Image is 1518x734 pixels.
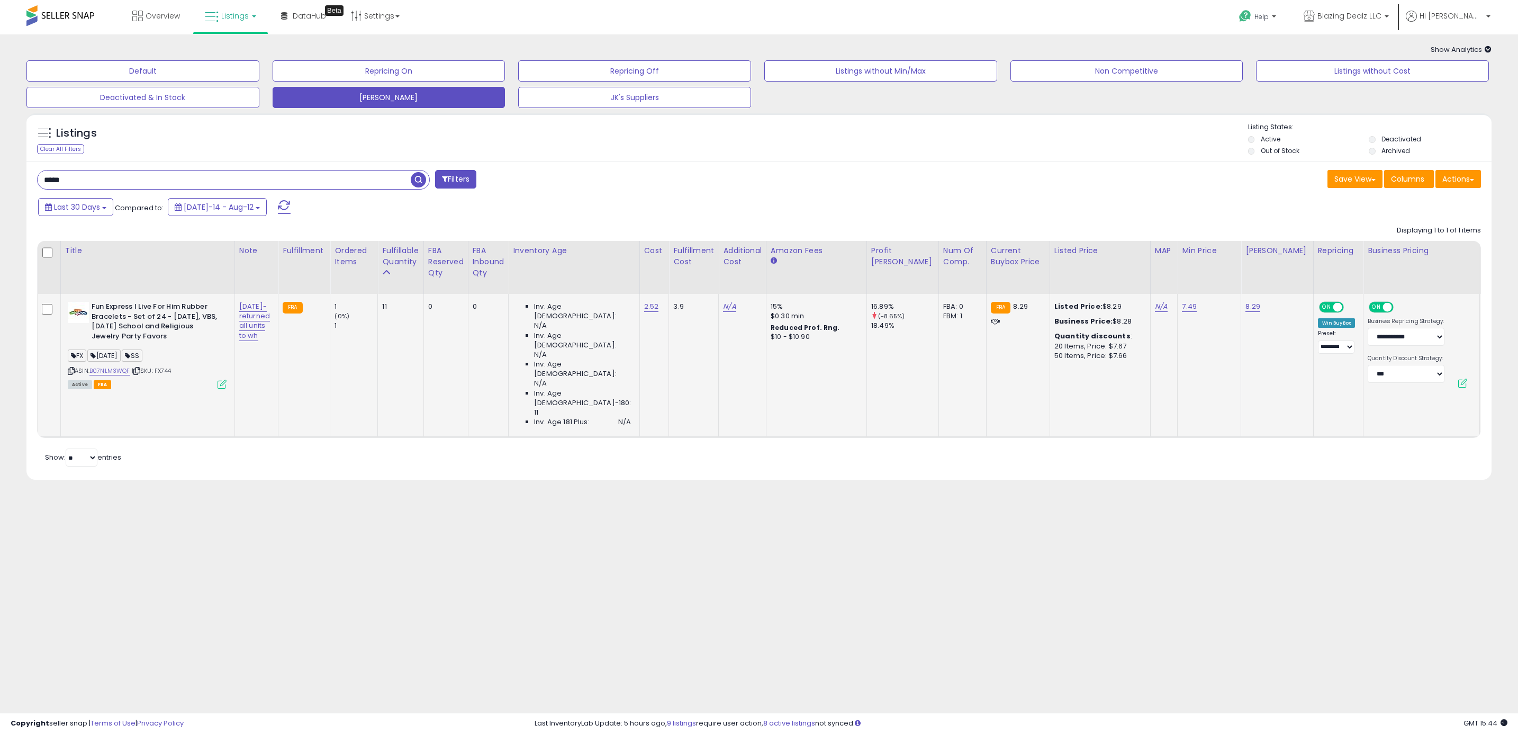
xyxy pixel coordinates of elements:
div: FBA Reserved Qty [428,245,464,279]
span: Show Analytics [1431,44,1492,55]
span: Blazing Dealz LLC [1317,11,1381,21]
a: 2.52 [644,301,659,312]
button: Default [26,60,259,82]
b: Business Price: [1054,316,1113,326]
div: Displaying 1 to 1 of 1 items [1397,226,1481,236]
div: Listed Price [1054,245,1146,256]
span: Inv. Age [DEMOGRAPHIC_DATA]: [534,360,631,379]
span: Inv. Age [DEMOGRAPHIC_DATA]-180: [534,389,631,408]
div: ASIN: [68,302,227,388]
b: Listed Price: [1054,301,1103,311]
span: N/A [534,379,547,388]
button: Deactivated & In Stock [26,87,259,108]
div: MAP [1155,245,1173,256]
span: FBA [94,380,112,389]
small: Amazon Fees. [771,256,777,266]
div: Num of Comp. [943,245,982,267]
a: Help [1231,2,1287,34]
label: Business Repricing Strategy: [1368,318,1444,325]
span: 8.29 [1013,301,1028,311]
div: : [1054,332,1142,341]
p: Listing States: [1248,122,1492,132]
button: Columns [1384,170,1434,188]
div: Min Price [1182,245,1236,256]
button: [PERSON_NAME] [273,87,505,108]
div: $8.28 [1054,317,1142,326]
span: Compared to: [115,203,164,213]
button: JK's Suppliers [518,87,751,108]
div: FBM: 1 [943,311,978,321]
div: [PERSON_NAME] [1245,245,1308,256]
label: Out of Stock [1261,146,1299,155]
div: Business Pricing [1368,245,1475,256]
div: Title [65,245,230,256]
small: (-8.65%) [878,312,905,320]
button: Non Competitive [1010,60,1243,82]
span: 11 [534,408,538,417]
div: 50 Items, Price: $7.66 [1054,351,1142,361]
button: Actions [1435,170,1481,188]
div: $10 - $10.90 [771,333,859,342]
div: FBA: 0 [943,302,978,311]
label: Active [1261,135,1280,144]
div: Ordered Items [335,245,373,267]
div: Profit [PERSON_NAME] [871,245,934,267]
span: Listings [221,11,249,21]
span: N/A [618,417,631,427]
a: 8.29 [1245,301,1260,312]
span: | SKU: FX744 [132,366,171,375]
span: Inv. Age [DEMOGRAPHIC_DATA]: [534,302,631,321]
span: Help [1254,12,1269,21]
span: Show: entries [45,452,121,462]
small: (0%) [335,312,349,320]
div: Cost [644,245,665,256]
small: FBA [991,302,1010,314]
div: Preset: [1318,330,1356,353]
button: Listings without Cost [1256,60,1489,82]
button: Filters [435,170,476,189]
label: Quantity Discount Strategy: [1368,355,1444,362]
button: Last 30 Days [38,198,113,216]
h5: Listings [56,126,97,141]
div: 1 [335,321,377,330]
button: Repricing On [273,60,505,82]
div: 16.89% [871,302,938,311]
div: Additional Cost [723,245,762,267]
i: Get Help [1239,10,1252,23]
label: Deactivated [1381,135,1421,144]
div: Fulfillment [283,245,326,256]
div: Current Buybox Price [991,245,1045,267]
a: 7.49 [1182,301,1197,312]
b: Fun Express I Live For Him Rubber Bracelets - Set of 24 - [DATE], VBS, [DATE] School and Religiou... [92,302,220,344]
button: [DATE]-14 - Aug-12 [168,198,267,216]
div: 15% [771,302,859,311]
div: 18.49% [871,321,938,330]
span: Columns [1391,174,1424,184]
span: N/A [534,321,547,330]
div: 3.9 [673,302,710,311]
span: Hi [PERSON_NAME] [1420,11,1483,21]
div: $0.30 min [771,311,859,321]
span: ON [1320,303,1333,312]
div: Repricing [1318,245,1359,256]
div: Fulfillable Quantity [382,245,419,267]
a: B07NLM3WQF [89,366,130,375]
span: [DATE]-14 - Aug-12 [184,202,254,212]
div: Fulfillment Cost [673,245,714,267]
a: N/A [1155,301,1168,312]
div: Inventory Age [513,245,635,256]
span: ON [1370,303,1383,312]
a: N/A [723,301,736,312]
span: [DATE] [87,350,121,362]
div: 20 Items, Price: $7.67 [1054,342,1142,351]
span: Overview [146,11,180,21]
img: 41CGCVnZ0dL._SL40_.jpg [68,302,89,323]
button: Repricing Off [518,60,751,82]
a: Hi [PERSON_NAME] [1406,11,1490,34]
span: Last 30 Days [54,202,100,212]
span: OFF [1342,303,1359,312]
span: All listings currently available for purchase on Amazon [68,380,92,389]
div: 1 [335,302,377,311]
div: Note [239,245,274,256]
span: DataHub [293,11,326,21]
